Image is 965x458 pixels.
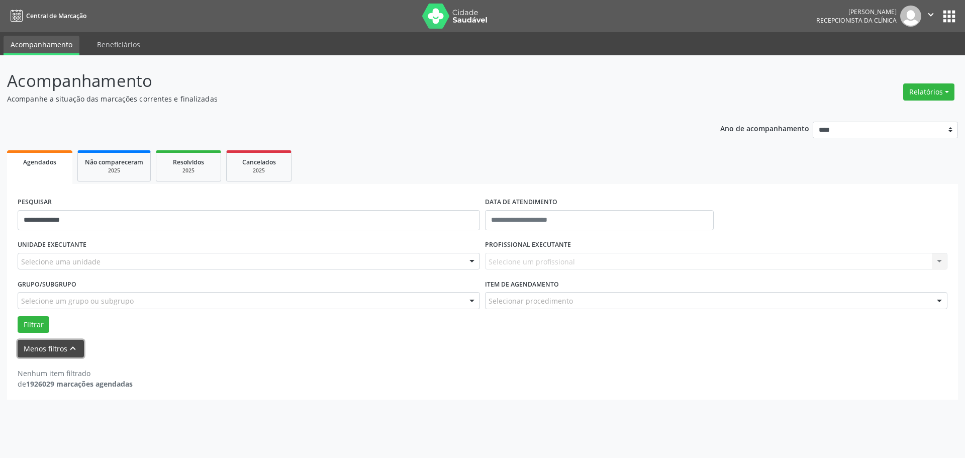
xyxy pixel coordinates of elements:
div: [PERSON_NAME] [816,8,897,16]
p: Acompanhamento [7,68,672,94]
p: Ano de acompanhamento [720,122,809,134]
span: Selecionar procedimento [489,296,573,306]
span: Selecione uma unidade [21,256,101,267]
span: Resolvidos [173,158,204,166]
span: Recepcionista da clínica [816,16,897,25]
a: Beneficiários [90,36,147,53]
p: Acompanhe a situação das marcações correntes e finalizadas [7,94,672,104]
i: keyboard_arrow_up [67,343,78,354]
div: 2025 [85,167,143,174]
button: apps [940,8,958,25]
button:  [921,6,940,27]
a: Acompanhamento [4,36,79,55]
div: 2025 [234,167,284,174]
span: Selecione um grupo ou subgrupo [21,296,134,306]
i:  [925,9,936,20]
label: PESQUISAR [18,195,52,210]
img: img [900,6,921,27]
button: Filtrar [18,316,49,333]
label: Grupo/Subgrupo [18,277,76,292]
label: UNIDADE EXECUTANTE [18,237,86,253]
span: Agendados [23,158,56,166]
div: 2025 [163,167,214,174]
div: Nenhum item filtrado [18,368,133,379]
span: Central de Marcação [26,12,86,20]
label: DATA DE ATENDIMENTO [485,195,557,210]
div: de [18,379,133,389]
a: Central de Marcação [7,8,86,24]
span: Não compareceram [85,158,143,166]
strong: 1926029 marcações agendadas [26,379,133,389]
button: Relatórios [903,83,954,101]
label: PROFISSIONAL EXECUTANTE [485,237,571,253]
span: Cancelados [242,158,276,166]
label: Item de agendamento [485,277,559,292]
button: Menos filtroskeyboard_arrow_up [18,340,84,357]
